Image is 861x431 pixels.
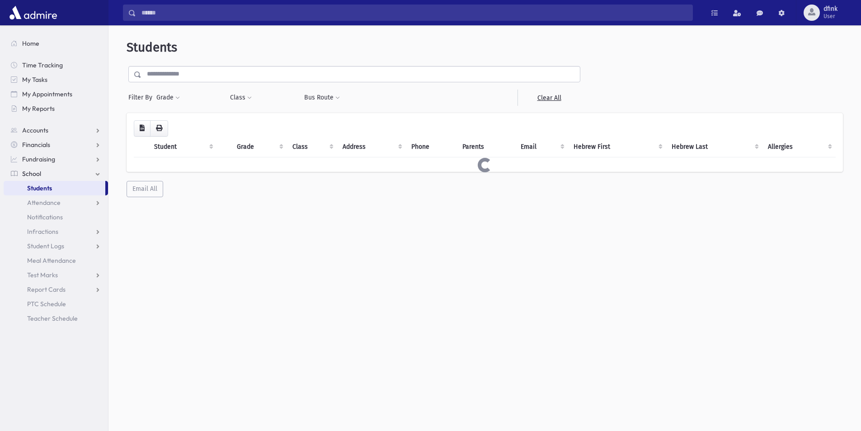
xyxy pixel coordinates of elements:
th: Grade [231,137,287,157]
th: Parents [457,137,515,157]
button: Bus Route [304,90,340,106]
span: Financials [22,141,50,149]
span: dfink [823,5,837,13]
th: Email [515,137,568,157]
a: Clear All [518,90,580,106]
span: Report Cards [27,285,66,294]
a: Meal Attendance [4,253,108,268]
span: Filter By [128,93,156,102]
span: PTC Schedule [27,300,66,308]
input: Search [136,5,692,21]
th: Hebrew Last [666,137,763,157]
th: Student [149,137,217,157]
a: Test Marks [4,268,108,282]
span: Students [127,40,177,55]
a: Report Cards [4,282,108,297]
a: Home [4,36,108,51]
span: Infractions [27,227,58,236]
a: School [4,166,108,181]
a: PTC Schedule [4,297,108,311]
span: Students [27,184,52,192]
a: Accounts [4,123,108,137]
th: Hebrew First [568,137,666,157]
th: Address [337,137,406,157]
span: School [22,170,41,178]
span: My Appointments [22,90,72,98]
span: Time Tracking [22,61,63,69]
a: Attendance [4,195,108,210]
span: My Reports [22,104,55,113]
a: My Reports [4,101,108,116]
span: Accounts [22,126,48,134]
span: My Tasks [22,76,47,84]
img: AdmirePro [7,4,59,22]
span: User [823,13,837,20]
a: Notifications [4,210,108,224]
span: Home [22,39,39,47]
span: Meal Attendance [27,256,76,265]
a: Students [4,181,105,195]
button: Class [230,90,252,106]
a: My Appointments [4,87,108,101]
span: Fundraising [22,155,55,163]
button: Email All [127,181,163,197]
span: Student Logs [27,242,64,250]
span: Attendance [27,199,61,207]
button: Print [150,120,168,137]
a: Fundraising [4,152,108,166]
a: Teacher Schedule [4,311,108,326]
a: Financials [4,137,108,152]
a: Infractions [4,224,108,239]
a: Time Tracking [4,58,108,72]
button: Grade [156,90,180,106]
th: Allergies [762,137,836,157]
button: CSV [134,120,151,137]
span: Test Marks [27,271,58,279]
span: Notifications [27,213,63,221]
span: Teacher Schedule [27,314,78,322]
a: Student Logs [4,239,108,253]
th: Phone [406,137,457,157]
a: My Tasks [4,72,108,87]
th: Class [287,137,338,157]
